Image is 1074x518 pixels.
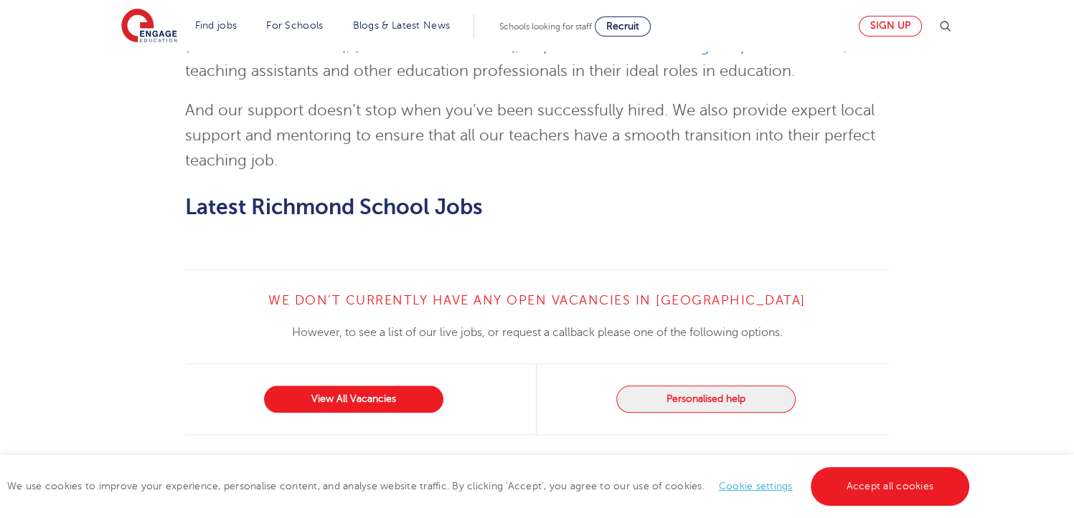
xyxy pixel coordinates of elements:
a: Blogs & Latest News [353,20,451,31]
h2: Latest Richmond School Jobs [185,195,889,219]
img: Engage Education [121,9,177,44]
p: However, to see a list of our live jobs, or request a callback please one of the following options. [185,323,889,342]
a: Cookie settings [719,481,793,491]
button: Personalised help [616,385,796,413]
a: Find jobs [195,20,237,31]
a: Accept all cookies [811,467,970,506]
a: Sign up [859,16,922,37]
a: teacher training [598,37,710,54]
a: Recruit [595,16,651,37]
h4: We don’t currently have any open vacancies in [GEOGRAPHIC_DATA] [185,292,889,309]
span: Recruit [606,21,639,32]
a: For Schools [266,20,323,31]
span: Schools looking for staff [499,21,592,32]
a: View All Vacancies [264,385,443,413]
span: At Engage Education we work with applicants from all over the globe from our head office in [GEOG... [185,12,852,80]
span: And our support doesn’t stop when you’ve been successfully hired. We also provide expert local su... [185,102,875,169]
span: We use cookies to improve your experience, personalise content, and analyse website traffic. By c... [7,481,973,491]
